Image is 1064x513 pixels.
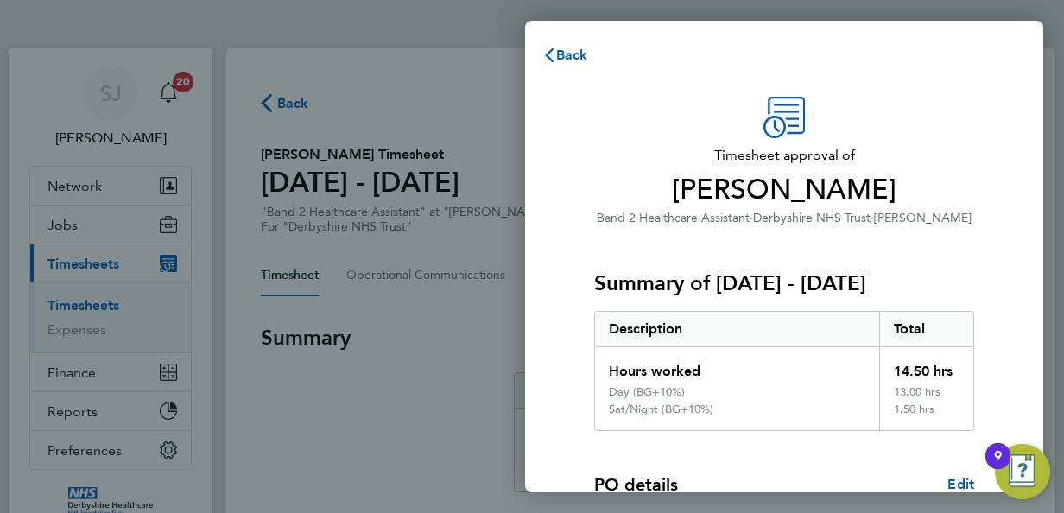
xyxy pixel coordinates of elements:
span: · [750,211,753,225]
span: Edit [947,476,974,492]
a: Edit [947,474,974,495]
span: [PERSON_NAME] [874,211,972,225]
span: Timesheet approval of [594,145,974,166]
div: Description [595,312,879,346]
h4: PO details [594,472,678,497]
span: Band 2 Healthcare Assistant [597,211,750,225]
div: Total [879,312,974,346]
div: Sat/Night (BG+10%) [609,402,713,416]
div: 1.50 hrs [879,402,974,430]
div: Summary of 22 - 28 Sep 2025 [594,311,974,431]
span: · [871,211,874,225]
div: Hours worked [595,347,879,385]
div: 9 [994,456,1002,478]
span: [PERSON_NAME] [594,173,974,207]
div: 13.00 hrs [879,385,974,402]
div: Day (BG+10%) [609,385,685,399]
span: Derbyshire NHS Trust [753,211,871,225]
button: Back [525,38,605,73]
button: Open Resource Center, 9 new notifications [995,444,1050,499]
div: 14.50 hrs [879,347,974,385]
span: Back [556,47,588,63]
h3: Summary of [DATE] - [DATE] [594,269,974,297]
